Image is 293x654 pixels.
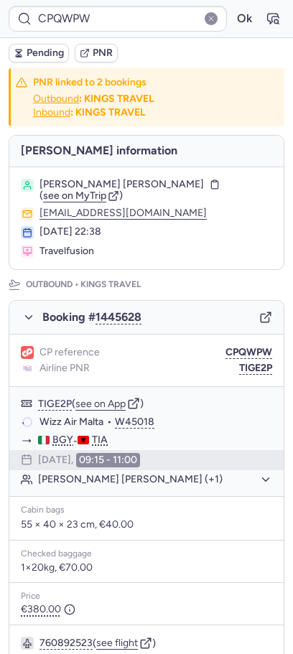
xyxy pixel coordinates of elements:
div: - [38,434,272,447]
p: 55 × 40 × 23 cm, €40.00 [21,518,272,531]
div: Cabin bags [21,505,272,515]
figure: 1L airline logo [21,346,34,359]
span: CP reference [39,347,100,358]
span: Airline PNR [39,363,90,374]
span: Wizz Air Malta [39,416,103,429]
span: KINGS TRAVEL [79,279,142,291]
span: see on MyTrip [43,190,106,202]
h4: [PERSON_NAME] information [9,136,284,167]
div: ( ) [38,397,272,410]
div: [DATE], [38,453,140,467]
span: Pending [27,47,64,59]
button: [EMAIL_ADDRESS][DOMAIN_NAME] [39,207,207,219]
button: see on App [75,398,126,410]
span: Booking # [42,311,141,324]
button: CPQWPW [225,347,272,358]
button: Inbound [33,107,70,118]
p: Outbound • [26,279,142,291]
div: Checked baggage [21,549,272,559]
h4: PNR linked to 2 bookings [33,75,253,89]
button: W45018 [115,416,154,428]
span: PNR [93,47,113,59]
div: ( ) [39,637,272,650]
span: TIA [92,434,108,446]
time: 09:15 - 11:00 [76,453,140,467]
input: PNR Reference [9,6,227,32]
button: TIGE2P [38,398,72,410]
button: 1445628 [96,311,141,324]
button: Outbound [33,93,79,105]
figure: W4 airline logo [21,362,34,375]
button: PNR [75,44,118,62]
button: 760892523 [39,637,93,649]
button: Ok [233,7,256,30]
button: (see on MyTrip) [39,190,123,202]
div: [DATE] 22:38 [39,226,272,238]
div: Price [21,592,272,602]
b: : KINGS TRAVEL [79,93,154,105]
b: : KINGS TRAVEL [70,106,146,118]
span: [PERSON_NAME] [PERSON_NAME] [39,179,204,190]
span: Travelfusion [39,245,94,258]
button: TIGE2P [239,363,272,374]
span: BGY [52,434,73,446]
button: [PERSON_NAME] [PERSON_NAME] (+1) [38,473,272,486]
button: see flight [96,637,138,649]
span: €380.00 [21,604,75,615]
button: Pending [9,44,69,62]
div: • [39,416,272,429]
span: 1×20kg, €70.00 [21,562,93,574]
